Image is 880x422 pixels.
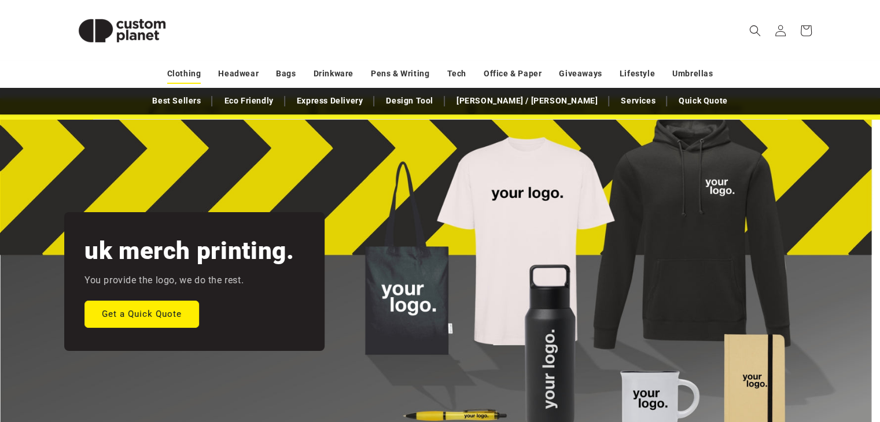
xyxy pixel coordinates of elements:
iframe: Chat Widget [822,367,880,422]
a: Bags [276,64,296,84]
a: Lifestyle [620,64,655,84]
a: Office & Paper [484,64,542,84]
a: Tech [447,64,466,84]
a: [PERSON_NAME] / [PERSON_NAME] [451,91,603,111]
a: Quick Quote [673,91,734,111]
a: Pens & Writing [371,64,429,84]
h2: uk merch printing. [84,235,294,266]
img: Custom Planet [64,5,180,57]
a: Drinkware [314,64,354,84]
a: Services [615,91,661,111]
a: Clothing [167,64,201,84]
p: You provide the logo, we do the rest. [84,272,244,289]
a: Headwear [218,64,259,84]
a: Get a Quick Quote [84,300,199,327]
a: Design Tool [380,91,439,111]
a: Express Delivery [291,91,369,111]
a: Best Sellers [146,91,207,111]
a: Eco Friendly [218,91,279,111]
summary: Search [742,18,768,43]
a: Umbrellas [672,64,713,84]
a: Giveaways [559,64,602,84]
